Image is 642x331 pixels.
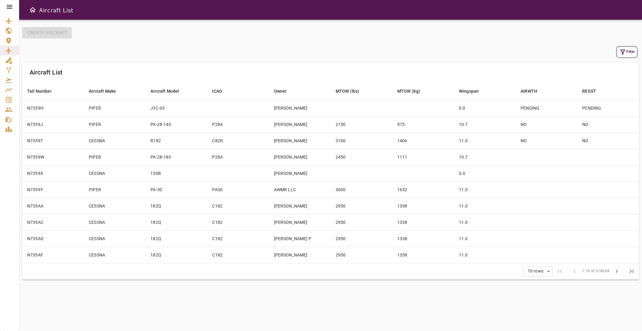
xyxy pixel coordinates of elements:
td: N7359H [22,100,84,116]
span: last_page [628,268,635,275]
span: Tail Number [27,87,60,95]
td: C182 [207,198,269,214]
td: NO [577,132,639,149]
td: J3C-65 [145,100,207,116]
td: 11.0 [454,247,516,263]
td: NO [516,132,577,149]
h6: Aircraft List [39,5,73,15]
td: 11.0 [454,230,516,247]
td: 1338 [392,198,454,214]
td: 182Q [145,198,207,214]
td: 1632 [392,181,454,198]
td: 2950 [330,214,392,230]
td: 1111 [392,149,454,165]
button: Filter [616,46,637,58]
div: Tail Number [27,87,52,95]
div: Aircraft Model [150,87,179,95]
td: CESSNA [84,247,145,263]
td: 1338 [392,247,454,263]
span: ICAO [212,87,230,95]
td: P28A [207,149,269,165]
td: 11.0 [454,132,516,149]
td: C182 [207,230,269,247]
td: R182 [145,132,207,149]
td: 3100 [330,132,392,149]
td: CESSNA [84,132,145,149]
span: chevron_right [613,268,620,275]
td: [PERSON_NAME] [269,247,330,263]
span: Previous Page [567,264,582,279]
td: PENDING [516,100,577,116]
span: REGST [582,87,604,95]
td: N735AA [22,198,84,214]
td: NO [577,116,639,132]
td: 1338 [392,214,454,230]
td: 10.7 [454,149,516,165]
td: N7359J [22,116,84,132]
td: PA-28-140 [145,116,207,132]
td: 182Q [145,230,207,247]
div: Wingspan [459,87,479,95]
h6: Aircraft List [30,67,63,77]
td: 2950 [330,247,392,263]
span: First Page [552,264,567,279]
td: PENDING [577,100,639,116]
span: Owner [274,87,295,95]
td: 2950 [330,230,392,247]
td: 3600 [330,181,392,198]
td: 0.0 [454,100,516,116]
div: Aircraft Make [89,87,116,95]
td: CESSNA [84,214,145,230]
span: Next Page [609,264,624,279]
td: P28A [207,116,269,132]
td: [PERSON_NAME] [269,100,330,116]
div: Owner [274,87,287,95]
span: AIRWTH [521,87,545,95]
td: N735AD [22,230,84,247]
td: 1338 [392,230,454,247]
td: 2150 [330,116,392,132]
td: C182 [207,247,269,263]
td: PA30 [207,181,269,198]
td: PIPER [84,149,145,165]
td: 11.0 [454,181,516,198]
td: PIPER [84,100,145,116]
td: 182Q [145,214,207,230]
td: N7359X [22,165,84,181]
td: 975 [392,116,454,132]
td: 2950 [330,198,392,214]
td: [PERSON_NAME] [269,198,330,214]
td: [PERSON_NAME] [269,214,330,230]
td: 2450 [330,149,392,165]
td: [PERSON_NAME] [269,165,330,181]
div: MTOW (lbs) [335,87,359,95]
span: Last Page [624,264,639,279]
span: Aircraft Model [150,87,187,95]
td: 1406 [392,132,454,149]
td: CESSNA [84,230,145,247]
div: 10 rows [523,267,552,276]
td: 150B [145,165,207,181]
span: 1-10 of 318264 [582,268,609,274]
td: [PERSON_NAME] [269,132,330,149]
td: PIPER [84,181,145,198]
td: N7359Y [22,181,84,198]
td: C182 [207,214,269,230]
td: 182Q [145,247,207,263]
td: CESSNA [84,165,145,181]
td: N7359W [22,149,84,165]
td: PA-30 [145,181,207,198]
td: [PERSON_NAME] [269,116,330,132]
td: [PERSON_NAME] P [269,230,330,247]
div: REGST [582,87,596,95]
button: Open drawer [27,4,39,16]
td: AWMR LLC [269,181,330,198]
td: NO [516,116,577,132]
td: 11.0 [454,214,516,230]
td: PIPER [84,116,145,132]
span: MTOW (Kg) [397,87,428,95]
div: 10 rows [526,268,545,274]
td: N7359T [22,132,84,149]
td: 11.0 [454,198,516,214]
td: CESSNA [84,198,145,214]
